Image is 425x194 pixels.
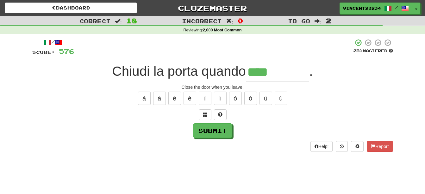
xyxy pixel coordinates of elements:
[259,92,272,105] button: ù
[5,3,137,13] a: Dashboard
[153,92,166,105] button: á
[367,141,393,152] button: Report
[326,17,331,24] span: 2
[184,92,196,105] button: é
[340,3,412,14] a: Vincent23234 /
[229,92,242,105] button: ò
[59,47,74,55] span: 576
[199,109,211,120] button: Switch sentence to multiple choice alt+p
[214,92,227,105] button: í
[343,5,381,11] span: Vincent23234
[138,92,151,105] button: à
[79,18,110,24] span: Correct
[310,141,333,152] button: Help!
[168,92,181,105] button: è
[288,18,310,24] span: To go
[193,123,232,138] button: Submit
[214,109,227,120] button: Single letter hint - you only get 1 per sentence and score half the points! alt+h
[199,92,211,105] button: ì
[112,64,246,79] span: Chiudi la porta quando
[309,64,313,79] span: .
[395,5,398,10] span: /
[32,49,55,55] span: Score:
[315,18,322,24] span: :
[275,92,287,105] button: ú
[226,18,233,24] span: :
[182,18,222,24] span: Incorrect
[244,92,257,105] button: ó
[32,84,393,90] div: Close the door when you leave.
[336,141,348,152] button: Round history (alt+y)
[32,39,74,47] div: /
[126,17,137,24] span: 18
[353,48,393,54] div: Mastered
[147,3,279,14] a: Clozemaster
[353,48,363,53] span: 25 %
[238,17,243,24] span: 0
[115,18,122,24] span: :
[203,28,241,32] strong: 2,000 Most Common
